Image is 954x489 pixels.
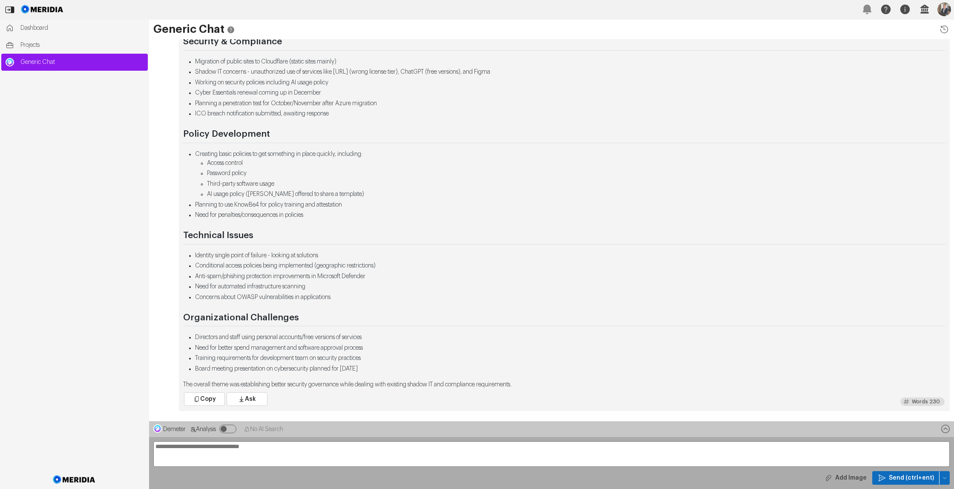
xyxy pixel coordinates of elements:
li: Conditional access policies being implemented (geographic restrictions) [195,262,945,270]
a: Dashboard [1,20,148,37]
svg: Analysis [190,426,196,432]
li: Cyber Essentials renewal coming up in December [195,89,945,98]
img: Meridia Logo [52,470,97,489]
svg: No AI Search [244,426,250,432]
li: Shadow IT concerns - unauthorized use of services like [URL] (wrong license tier), ChatGPT (free ... [195,68,945,77]
span: Ask [245,395,256,403]
button: Ask [227,392,267,406]
li: Creating basic policies to get something in place quickly, including: [195,150,945,199]
li: Need for better spend management and software approval process [195,344,945,353]
span: Send (ctrl+ent) [889,474,934,482]
li: Concerns about OWASP vulnerabilities in applications [195,293,945,302]
span: Analysis [196,426,216,432]
li: Need for penalties/consequences in policies [195,211,945,220]
span: Copy [200,395,216,403]
li: Need for automated infrastructure scanning [195,282,945,291]
button: Send (ctrl+ent) [940,471,950,485]
img: Generic Chat [6,58,14,66]
strong: Organizational Challenges [183,313,299,322]
span: Demeter [163,426,186,432]
li: Working on security policies including AI usage policy [195,78,945,87]
li: Directors and staff using personal accounts/free versions of services [195,333,945,342]
span: Projects [20,41,144,49]
span: Generic Chat [20,58,144,66]
li: Migration of public sites to Cloudflare (static sites mainly) [195,58,945,66]
li: ICO breach notification submitted, awaiting response [195,109,945,118]
h1: Generic Chat [153,24,950,35]
li: Planning to use KnowBe4 for policy training and attestation [195,201,945,210]
li: AI usage policy ([PERSON_NAME] offered to share a template) [207,190,945,199]
strong: Policy Development [183,129,270,138]
p: The overall theme was establishing better security governance while dealing with existing shadow ... [183,380,945,389]
span: Dashboard [20,24,144,32]
li: Password policy [207,169,945,178]
strong: Technical Issues [183,231,253,240]
span: No AI Search [250,426,283,432]
img: Demeter [153,424,162,433]
li: Board meeting presentation on cybersecurity planned for [DATE] [195,365,945,374]
img: Profile Icon [937,3,951,16]
li: Access control [207,159,945,168]
button: Copy [184,392,225,406]
button: Add Image [819,471,872,485]
li: Third-party software usage [207,180,945,189]
li: Anti-spam/phishing protection improvements in Microsoft Defender [195,272,945,281]
li: Planning a penetration test for October/November after Azure migration [195,99,945,108]
button: Send (ctrl+ent) [872,471,940,485]
a: Projects [1,37,148,54]
strong: Security & Compliance [183,37,282,46]
a: Generic ChatGeneric Chat [1,54,148,71]
li: Training requirements for development team on security practices [195,354,945,363]
li: Identity single point of failure - looking at solutions [195,251,945,260]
